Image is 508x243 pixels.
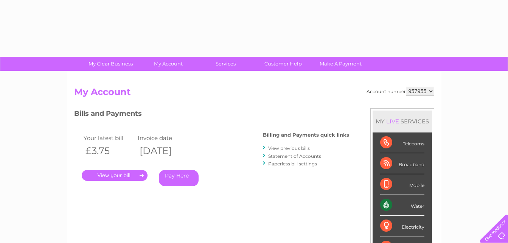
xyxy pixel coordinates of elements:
a: Pay Here [159,170,199,186]
div: Water [380,195,424,216]
a: My Account [137,57,199,71]
div: Broadband [380,153,424,174]
a: View previous bills [268,145,310,151]
div: Telecoms [380,132,424,153]
div: Account number [367,87,434,96]
a: My Clear Business [79,57,142,71]
a: . [82,170,148,181]
td: Invoice date [136,133,190,143]
h4: Billing and Payments quick links [263,132,349,138]
a: Statement of Accounts [268,153,321,159]
a: Services [194,57,257,71]
a: Customer Help [252,57,314,71]
a: Paperless bill settings [268,161,317,167]
div: Electricity [380,216,424,237]
a: Make A Payment [309,57,372,71]
th: [DATE] [136,143,190,159]
h2: My Account [74,87,434,101]
div: LIVE [385,118,401,125]
div: MY SERVICES [373,111,432,132]
th: £3.75 [82,143,136,159]
h3: Bills and Payments [74,108,349,121]
div: Mobile [380,174,424,195]
td: Your latest bill [82,133,136,143]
